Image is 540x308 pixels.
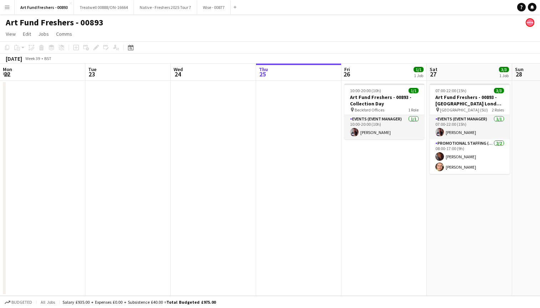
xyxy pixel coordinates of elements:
span: Total Budgeted £975.00 [166,299,216,305]
span: 3/3 [494,88,504,93]
button: Wise - 00877 [197,0,231,14]
button: Native - Freshers 2025 Tour 7 [134,0,197,14]
span: Sat [430,66,437,73]
span: 1/1 [414,67,424,72]
span: Sun [515,66,524,73]
span: Fri [344,66,350,73]
span: Thu [259,66,268,73]
span: 24 [172,70,183,78]
span: Wed [174,66,183,73]
span: All jobs [39,299,56,305]
span: 10:00-20:00 (10h) [350,88,381,93]
span: View [6,31,16,37]
span: Jobs [38,31,49,37]
span: 22 [2,70,12,78]
a: Jobs [35,29,52,39]
span: Comms [56,31,72,37]
span: 07:00-22:00 (15h) [435,88,466,93]
h3: Art Fund Freshers - 00893 - [GEOGRAPHIC_DATA] London Freshers Fair [430,94,510,107]
app-job-card: 07:00-22:00 (15h)3/3Art Fund Freshers - 00893 - [GEOGRAPHIC_DATA] London Freshers Fair [GEOGRAPHI... [430,84,510,174]
span: 28 [514,70,524,78]
app-card-role: Events (Event Manager)1/110:00-20:00 (10h)[PERSON_NAME] [344,115,424,139]
span: 3/3 [499,67,509,72]
app-card-role: Promotional Staffing (Brand Ambassadors)2/208:00-17:00 (9h)[PERSON_NAME][PERSON_NAME] [430,139,510,174]
h3: Art Fund Freshers - 00893 - Collection Day [344,94,424,107]
span: Beckford Offices [355,107,384,113]
span: 23 [87,70,96,78]
div: Salary £935.00 + Expenses £0.00 + Subsistence £40.00 = [62,299,216,305]
div: 1 Job [414,73,423,78]
span: Budgeted [11,300,32,305]
span: Edit [23,31,31,37]
a: Edit [20,29,34,39]
span: Week 39 [24,56,41,61]
app-job-card: 10:00-20:00 (10h)1/1Art Fund Freshers - 00893 - Collection Day Beckford Offices1 RoleEvents (Even... [344,84,424,139]
span: Mon [3,66,12,73]
span: 2 Roles [492,107,504,113]
div: 1 Job [499,73,509,78]
a: View [3,29,19,39]
span: 26 [343,70,350,78]
span: 25 [258,70,268,78]
app-user-avatar: native Staffing [526,18,534,27]
span: 27 [429,70,437,78]
span: Tue [88,66,96,73]
span: [GEOGRAPHIC_DATA] (SU) [440,107,488,113]
span: 1/1 [409,88,419,93]
button: Treatwell 00888/ON-16664 [74,0,134,14]
div: [DATE] [6,55,22,62]
button: Budgeted [4,298,33,306]
button: Art Fund Freshers - 00893 [15,0,74,14]
a: Comms [53,29,75,39]
h1: Art Fund Freshers - 00893 [6,17,104,28]
span: 1 Role [408,107,419,113]
div: BST [44,56,51,61]
app-card-role: Events (Event Manager)1/107:00-22:00 (15h)[PERSON_NAME] [430,115,510,139]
